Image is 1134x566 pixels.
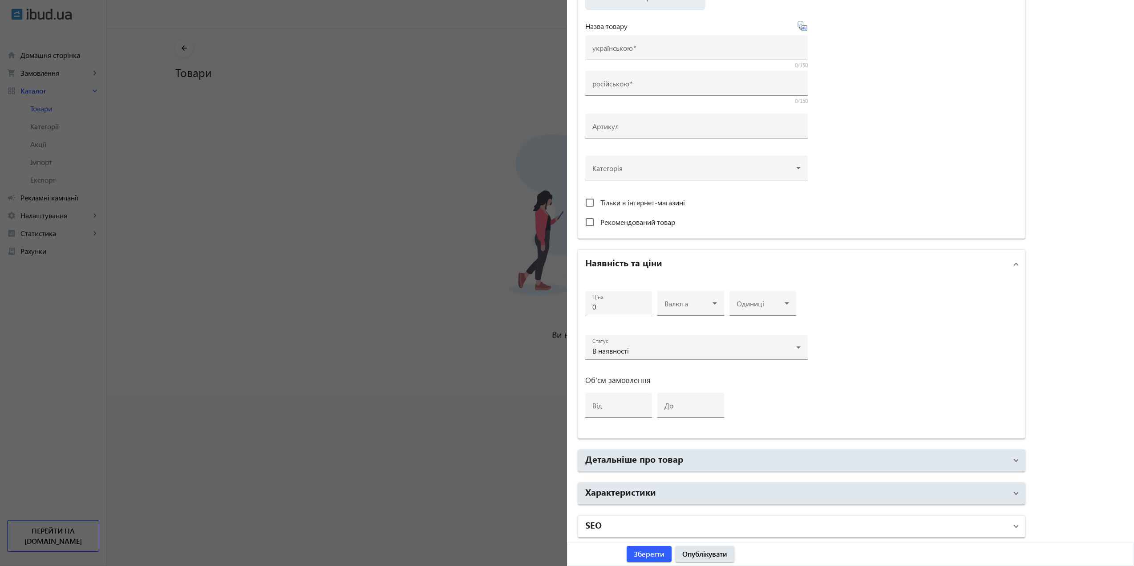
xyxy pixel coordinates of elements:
span: Рекомендований товар [600,217,675,227]
span: Тільки в інтернет-магазині [600,198,685,207]
mat-expansion-panel-header: Наявність та ціни [578,250,1025,278]
span: Назва товару [585,23,628,30]
h3: Об'єм замовлення [585,377,808,384]
mat-label: Артикул [592,122,619,131]
div: Наявність та ціни [578,278,1025,438]
h2: Наявність та ціни [585,256,662,269]
span: В наявності [592,346,629,355]
mat-label: російською [592,79,629,88]
mat-label: Статус [592,338,608,345]
mat-label: українською [592,43,633,53]
mat-label: Валюта [664,299,688,308]
svg-icon: Перекласти на рос. [797,21,808,32]
mat-label: Одиниці [737,299,764,308]
mat-label: Ціна [592,294,603,301]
